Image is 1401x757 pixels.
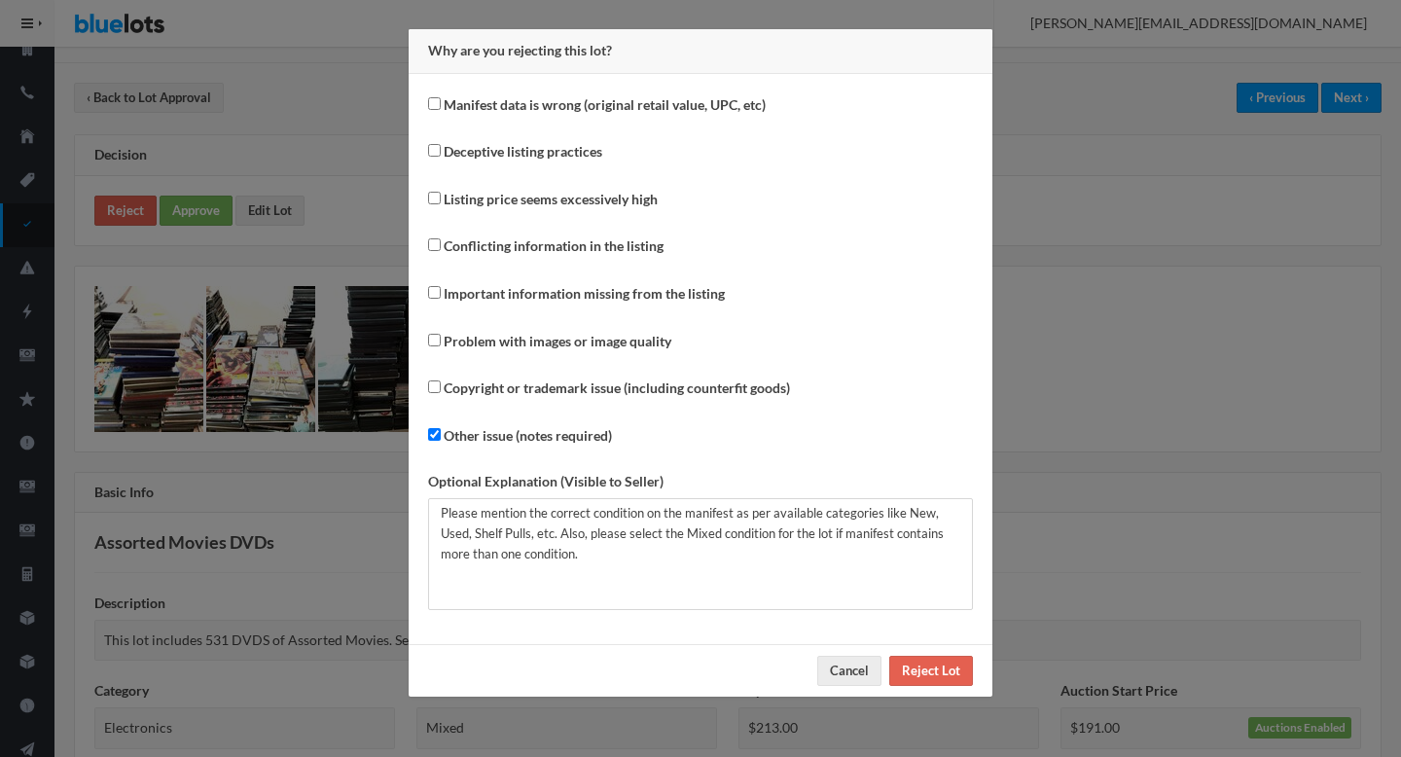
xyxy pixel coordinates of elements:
[817,656,881,686] button: Cancel
[889,656,973,686] input: Reject Lot
[444,235,664,258] label: Conflicting information in the listing
[428,42,612,58] b: Why are you rejecting this lot?
[444,331,671,353] label: Problem with images or image quality
[428,97,441,110] input: Manifest data is wrong (original retail value, UPC, etc)
[444,189,658,211] label: Listing price seems excessively high
[428,428,441,441] input: Other issue (notes required)
[444,283,725,306] label: Important information missing from the listing
[428,498,973,610] textarea: Please mention the correct condition on the manifest as per available categories like New, Used, ...
[428,286,441,299] input: Important information missing from the listing
[444,141,602,163] label: Deceptive listing practices
[428,380,441,393] input: Copyright or trademark issue (including counterfit goods)
[444,378,790,400] label: Copyright or trademark issue (including counterfit goods)
[444,94,766,117] label: Manifest data is wrong (original retail value, UPC, etc)
[428,144,441,157] input: Deceptive listing practices
[428,192,441,204] input: Listing price seems excessively high
[428,238,441,251] input: Conflicting information in the listing
[428,334,441,346] input: Problem with images or image quality
[444,425,612,448] label: Other issue (notes required)
[428,471,664,493] label: Optional Explanation (Visible to Seller)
